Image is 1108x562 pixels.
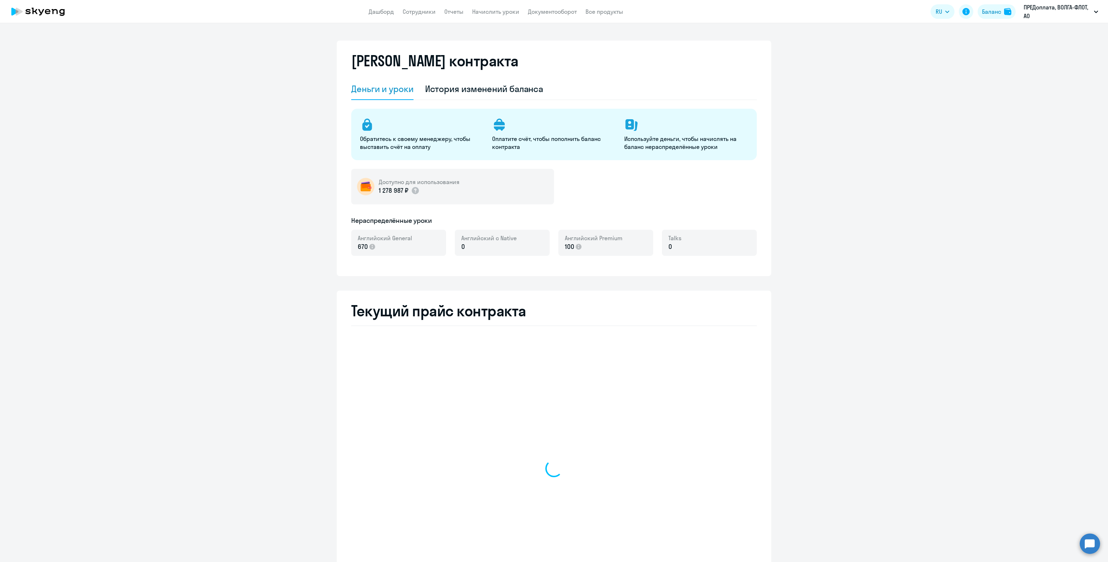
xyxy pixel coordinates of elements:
[360,135,483,151] p: Обратитесь к своему менеджеру, чтобы выставить счёт на оплату
[461,242,465,251] span: 0
[472,8,519,15] a: Начислить уроки
[351,83,414,95] div: Деньги и уроки
[358,234,412,242] span: Английский General
[403,8,436,15] a: Сотрудники
[358,242,368,251] span: 670
[528,8,577,15] a: Документооборот
[1020,3,1102,20] button: ПРЕДоплата, ВОЛГА-ФЛОТ, АО
[379,186,420,195] p: 1 278 987 ₽
[1004,8,1011,15] img: balance
[444,8,463,15] a: Отчеты
[982,7,1001,16] div: Баланс
[379,178,459,186] h5: Доступно для использования
[357,178,374,195] img: wallet-circle.png
[668,234,681,242] span: Talks
[936,7,942,16] span: RU
[425,83,543,95] div: История изменений баланса
[565,234,622,242] span: Английский Premium
[492,135,616,151] p: Оплатите счёт, чтобы пополнить баланс контракта
[351,216,432,225] h5: Нераспределённые уроки
[1024,3,1091,20] p: ПРЕДоплата, ВОЛГА-ФЛОТ, АО
[624,135,748,151] p: Используйте деньги, чтобы начислять на баланс нераспределённые уроки
[369,8,394,15] a: Дашборд
[461,234,517,242] span: Английский с Native
[978,4,1016,19] button: Балансbalance
[565,242,574,251] span: 100
[586,8,623,15] a: Все продукты
[351,52,519,70] h2: [PERSON_NAME] контракта
[351,302,757,320] h2: Текущий прайс контракта
[668,242,672,251] span: 0
[931,4,954,19] button: RU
